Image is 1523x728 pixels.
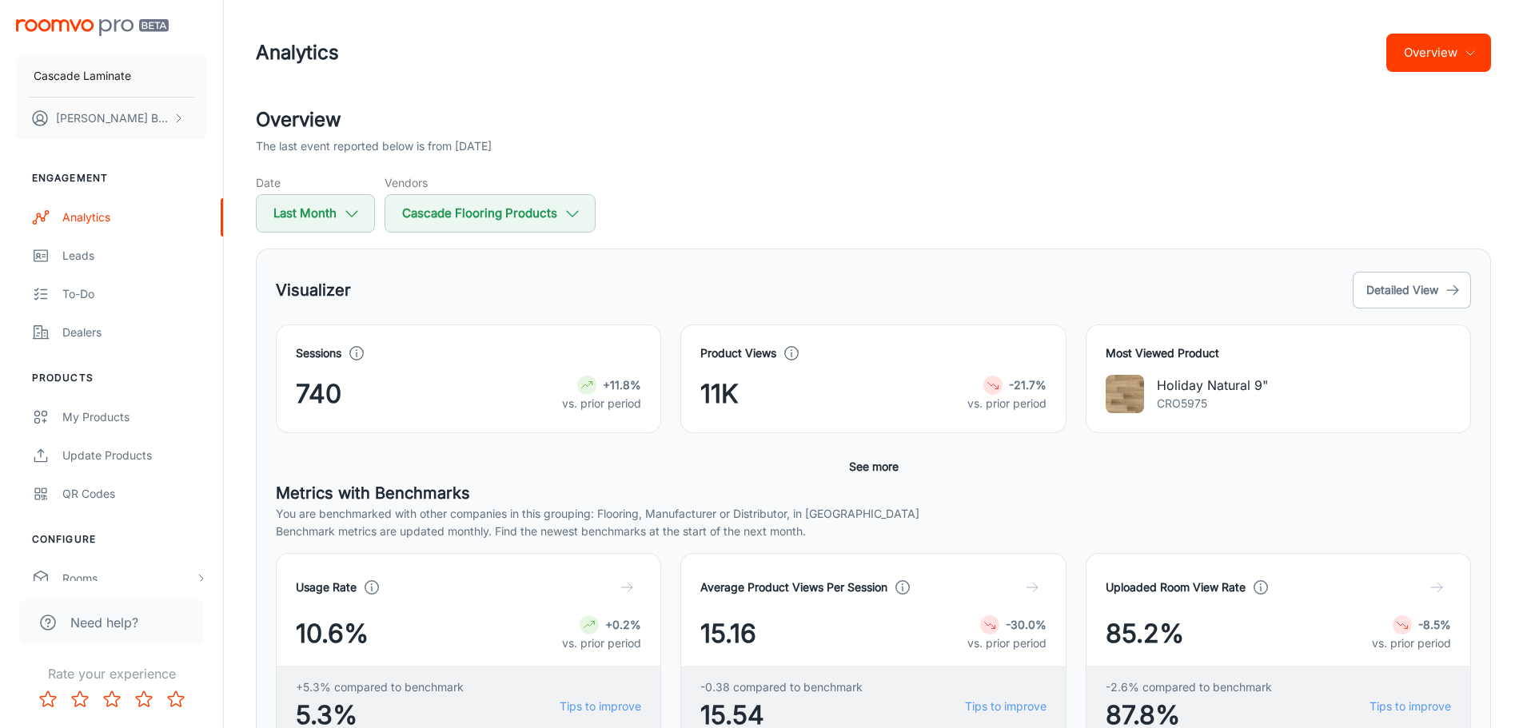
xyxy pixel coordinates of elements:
[1009,378,1047,392] strong: -21.7%
[385,194,596,233] button: Cascade Flooring Products
[32,683,64,715] button: Rate 1 star
[1106,615,1184,653] span: 85.2%
[276,523,1471,540] p: Benchmark metrics are updated monthly. Find the newest benchmarks at the start of the next month.
[296,678,464,696] span: +5.3% compared to benchmark
[296,375,341,413] span: 740
[16,55,207,97] button: Cascade Laminate
[965,698,1047,715] a: Tips to improve
[560,698,641,715] a: Tips to improve
[843,452,905,481] button: See more
[62,570,194,587] div: Rooms
[700,375,739,413] span: 11K
[1106,579,1246,596] h4: Uploaded Room View Rate
[1418,618,1451,631] strong: -8.5%
[967,635,1047,652] p: vs. prior period
[1106,678,1272,696] span: -2.6% compared to benchmark
[16,19,169,36] img: Roomvo PRO Beta
[256,105,1491,134] h2: Overview
[700,615,756,653] span: 15.16
[276,278,351,302] h5: Visualizer
[296,579,357,596] h4: Usage Rate
[62,209,207,226] div: Analytics
[1157,395,1268,412] p: CRO5975
[256,174,375,191] h5: Date
[700,579,887,596] h4: Average Product Views Per Session
[34,67,131,85] p: Cascade Laminate
[96,683,128,715] button: Rate 3 star
[56,109,169,127] p: [PERSON_NAME] Buckwold
[1386,34,1491,72] button: Overview
[64,683,96,715] button: Rate 2 star
[128,683,160,715] button: Rate 4 star
[562,395,641,412] p: vs. prior period
[276,481,1471,505] h5: Metrics with Benchmarks
[62,285,207,303] div: To-do
[13,664,210,683] p: Rate your experience
[1106,375,1144,413] img: Holiday Natural 9"
[276,505,1471,523] p: You are benchmarked with other companies in this grouping: Flooring, Manufacturer or Distributor,...
[385,174,596,191] h5: Vendors
[1353,272,1471,308] button: Detailed View
[256,137,492,155] p: The last event reported below is from [DATE]
[967,395,1047,412] p: vs. prior period
[62,247,207,265] div: Leads
[256,38,339,67] h1: Analytics
[160,683,192,715] button: Rate 5 star
[1006,618,1047,631] strong: -30.0%
[62,408,207,426] div: My Products
[700,678,863,696] span: -0.38 compared to benchmark
[1370,698,1451,715] a: Tips to improve
[1106,344,1451,362] h4: Most Viewed Product
[296,615,369,653] span: 10.6%
[700,344,776,362] h4: Product Views
[562,635,641,652] p: vs. prior period
[70,613,138,632] span: Need help?
[1157,376,1268,395] p: Holiday Natural 9"
[603,378,641,392] strong: +11.8%
[296,344,341,362] h4: Sessions
[256,194,375,233] button: Last Month
[1372,635,1451,652] p: vs. prior period
[605,618,641,631] strong: +0.2%
[62,485,207,503] div: QR Codes
[62,447,207,464] div: Update Products
[62,324,207,341] div: Dealers
[16,97,207,139] button: [PERSON_NAME] Buckwold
